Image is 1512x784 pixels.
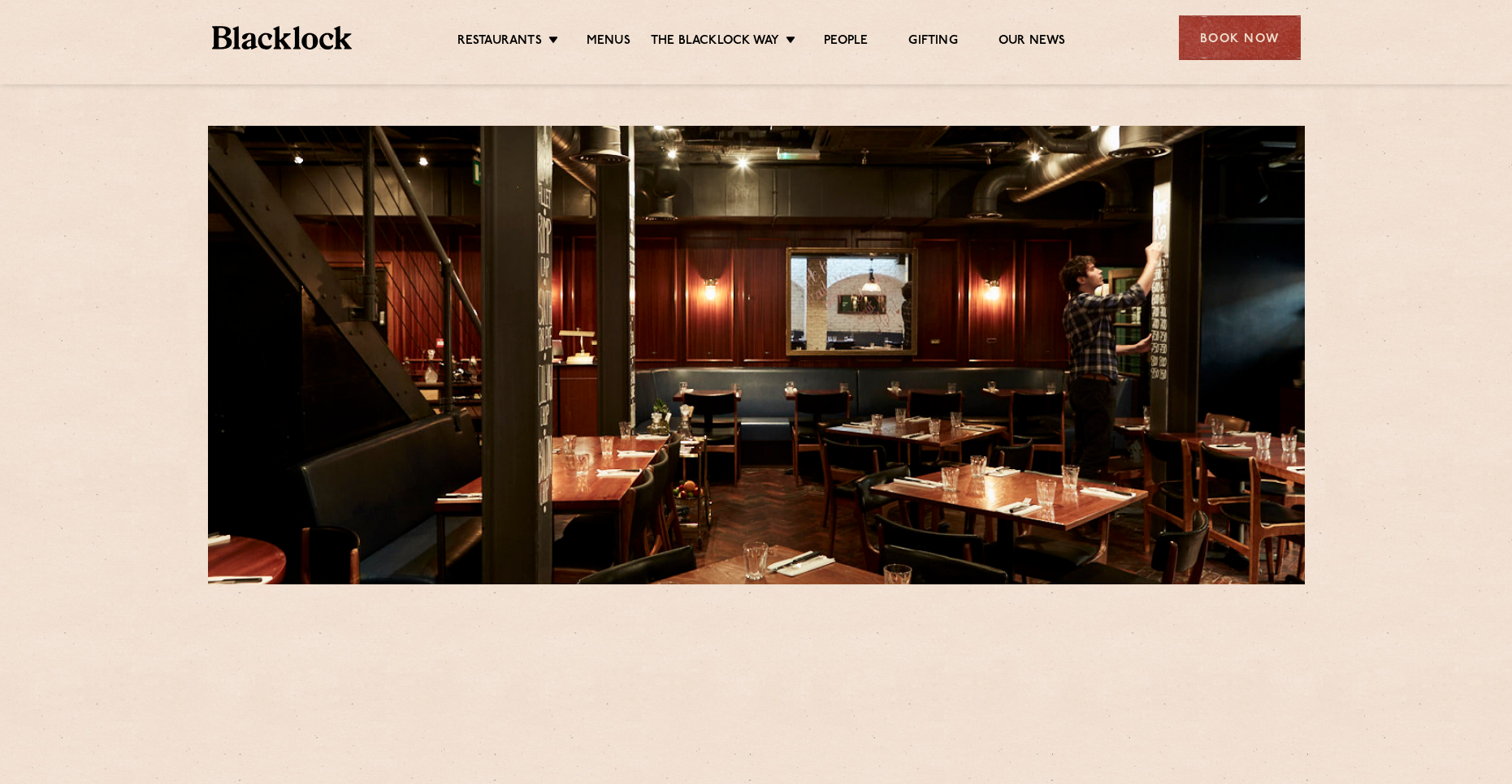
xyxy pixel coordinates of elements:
[587,33,630,51] a: Menus
[999,33,1066,51] a: Our News
[1179,15,1301,60] div: Book Now
[457,33,542,51] a: Restaurants
[824,33,868,51] a: People
[908,33,957,51] a: Gifting
[651,33,779,51] a: The Blacklock Way
[212,26,353,50] img: BL_Textured_Logo-footer-cropped.svg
